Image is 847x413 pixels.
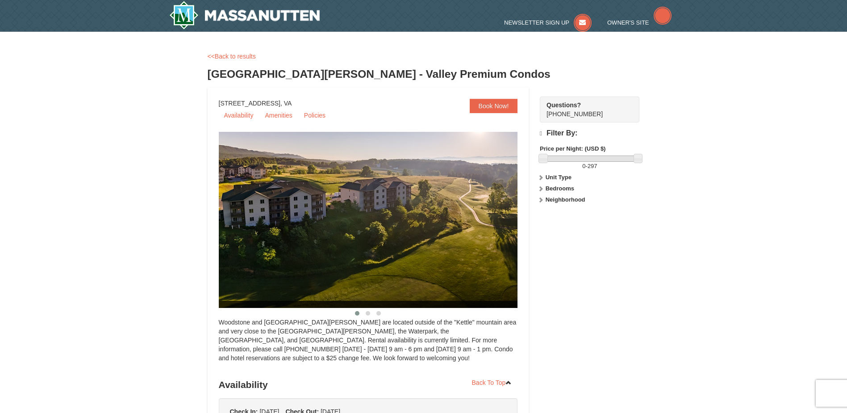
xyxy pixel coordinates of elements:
a: <<Back to results [208,53,256,60]
label: - [540,162,639,171]
span: 297 [588,163,597,169]
h3: [GEOGRAPHIC_DATA][PERSON_NAME] - Valley Premium Condos [208,65,640,83]
strong: Neighborhood [546,196,585,203]
a: Newsletter Sign Up [504,19,592,26]
a: Availability [219,109,259,122]
a: Policies [299,109,331,122]
a: Book Now! [470,99,518,113]
strong: Bedrooms [546,185,574,192]
h3: Availability [219,376,518,394]
a: Amenities [259,109,297,122]
span: [PHONE_NUMBER] [547,101,623,118]
span: Newsletter Sign Up [504,19,569,26]
strong: Questions? [547,101,581,109]
img: Massanutten Resort Logo [169,1,320,29]
a: Owner's Site [607,19,672,26]
strong: Unit Type [546,174,572,181]
strong: Price per Night: (USD $) [540,145,605,152]
a: Massanutten Resort [169,1,320,29]
h4: Filter By: [540,129,639,138]
span: Owner's Site [607,19,649,26]
img: 19219041-4-ec11c166.jpg [219,132,540,308]
div: Woodstone and [GEOGRAPHIC_DATA][PERSON_NAME] are located outside of the "Kettle" mountain area an... [219,318,518,371]
span: 0 [582,163,585,169]
a: Back To Top [466,376,518,389]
